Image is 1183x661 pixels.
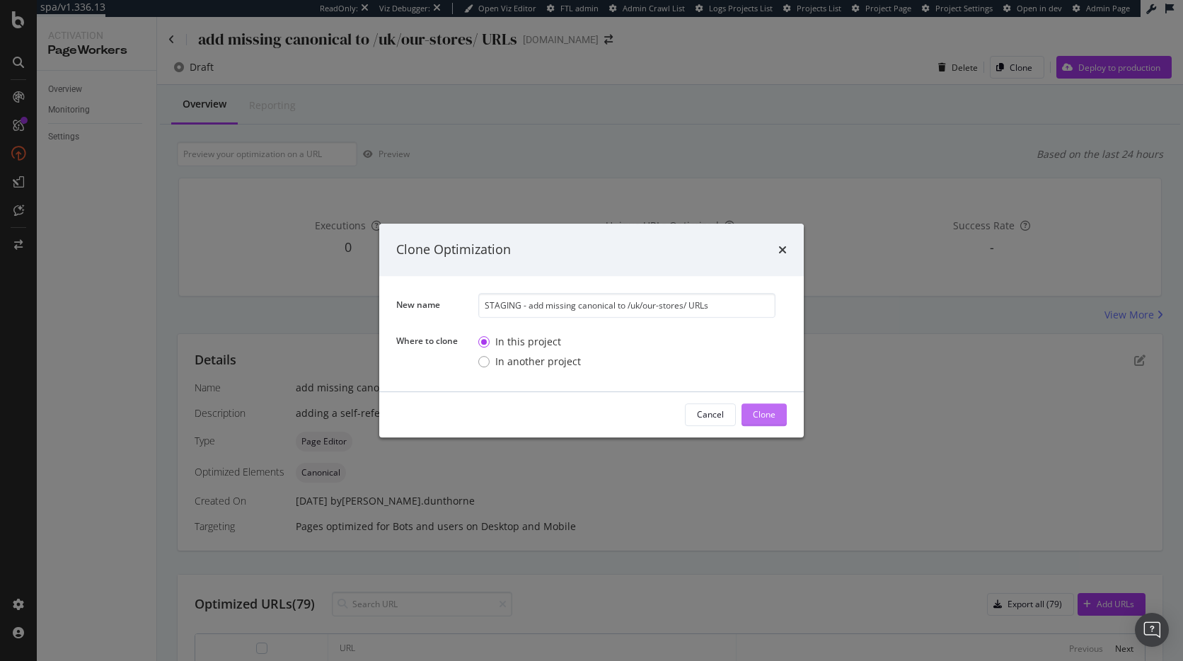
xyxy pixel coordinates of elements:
[495,355,581,369] div: In another project
[396,335,467,371] label: Where to clone
[741,403,787,426] button: Clone
[685,403,736,426] button: Cancel
[1135,613,1169,647] div: Open Intercom Messenger
[495,335,561,349] div: In this project
[697,408,724,420] div: Cancel
[478,335,581,349] div: In this project
[379,224,804,437] div: modal
[753,408,775,420] div: Clone
[396,241,511,259] div: Clone Optimization
[778,241,787,259] div: times
[396,299,467,314] label: New name
[478,355,581,369] div: In another project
